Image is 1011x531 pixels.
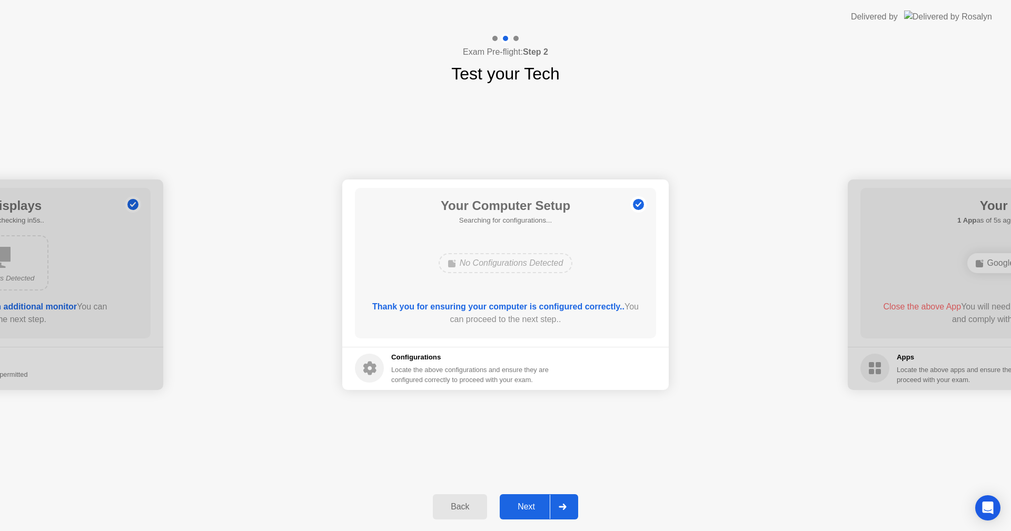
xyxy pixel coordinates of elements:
div: You can proceed to the next step.. [370,300,641,326]
img: Delivered by Rosalyn [904,11,992,23]
h4: Exam Pre-flight: [463,46,548,58]
button: Next [500,494,578,519]
div: Open Intercom Messenger [975,495,1000,520]
div: No Configurations Detected [439,253,573,273]
h5: Searching for configurations... [441,215,570,226]
div: Next [503,502,550,512]
div: Locate the above configurations and ensure they are configured correctly to proceed with your exam. [391,365,551,385]
h1: Test your Tech [451,61,560,86]
div: Back [436,502,484,512]
b: Thank you for ensuring your computer is configured correctly.. [372,302,625,311]
b: Step 2 [523,47,548,56]
h5: Configurations [391,352,551,363]
button: Back [433,494,487,519]
div: Delivered by [851,11,898,23]
h1: Your Computer Setup [441,196,570,215]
